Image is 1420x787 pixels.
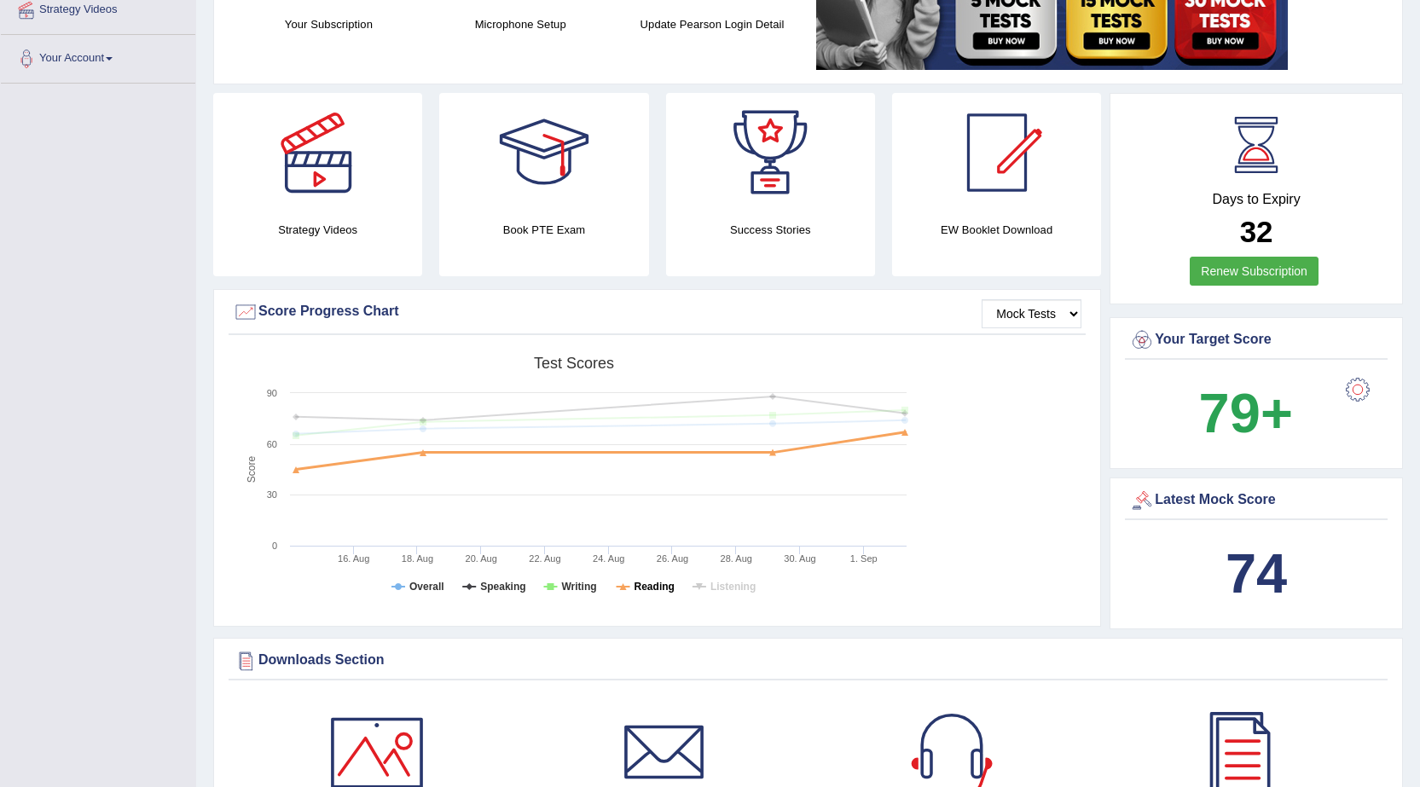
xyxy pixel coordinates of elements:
[267,388,277,398] text: 90
[267,439,277,449] text: 60
[241,15,416,33] h4: Your Subscription
[1129,192,1383,207] h4: Days to Expiry
[246,456,258,483] tspan: Score
[657,553,688,564] tspan: 26. Aug
[267,489,277,500] text: 30
[409,581,444,593] tspan: Overall
[721,553,752,564] tspan: 28. Aug
[1190,257,1319,286] a: Renew Subscription
[561,581,596,593] tspan: Writing
[1,35,195,78] a: Your Account
[710,581,756,593] tspan: Listening
[635,581,675,593] tspan: Reading
[439,221,648,239] h4: Book PTE Exam
[850,553,878,564] tspan: 1. Sep
[433,15,608,33] h4: Microphone Setup
[529,553,560,564] tspan: 22. Aug
[1240,215,1273,248] b: 32
[402,553,433,564] tspan: 18. Aug
[593,553,624,564] tspan: 24. Aug
[213,221,422,239] h4: Strategy Videos
[233,299,1081,325] div: Score Progress Chart
[338,553,369,564] tspan: 16. Aug
[466,553,497,564] tspan: 20. Aug
[666,221,875,239] h4: Success Stories
[1199,382,1293,444] b: 79+
[784,553,815,564] tspan: 30. Aug
[625,15,800,33] h4: Update Pearson Login Detail
[233,648,1383,674] div: Downloads Section
[272,541,277,551] text: 0
[534,355,614,372] tspan: Test scores
[480,581,525,593] tspan: Speaking
[892,221,1101,239] h4: EW Booklet Download
[1129,488,1383,513] div: Latest Mock Score
[1226,542,1287,605] b: 74
[1129,327,1383,353] div: Your Target Score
